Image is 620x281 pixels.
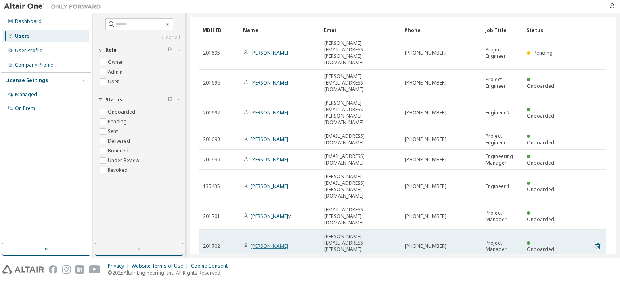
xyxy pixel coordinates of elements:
span: 201697 [203,110,220,116]
img: altair_logo.svg [2,265,44,274]
a: [PERSON_NAME] [251,109,288,116]
span: [PHONE_NUMBER] [405,243,446,249]
button: Role [98,41,180,59]
div: MDH ID [203,23,237,36]
span: Pending [534,49,553,56]
div: Users [15,33,30,39]
span: Role [105,47,117,53]
div: Name [243,23,317,36]
span: Onboarded [527,82,554,89]
a: [PERSON_NAME] [251,79,288,86]
div: User Profile [15,47,42,54]
a: [PERSON_NAME] [251,136,288,143]
a: [PERSON_NAME] [251,49,288,56]
label: Delivered [108,136,132,146]
div: License Settings [5,77,48,84]
span: [PERSON_NAME][EMAIL_ADDRESS][PERSON_NAME][DOMAIN_NAME] [324,173,398,199]
label: Under Review [108,156,141,165]
span: 135435 [203,183,220,190]
span: [PHONE_NUMBER] [405,183,446,190]
span: Status [105,97,122,103]
div: Dashboard [15,18,42,25]
img: linkedin.svg [75,265,84,274]
label: Bounced [108,146,130,156]
img: facebook.svg [49,265,57,274]
a: [PERSON_NAME] [251,156,288,163]
span: Engineer 1 [486,183,510,190]
label: Owner [108,57,125,67]
span: Clear filter [168,47,173,53]
span: 201699 [203,156,220,163]
span: [PHONE_NUMBER] [405,156,446,163]
div: On Prem [15,105,35,112]
span: Onboarded [527,216,554,223]
span: [PHONE_NUMBER] [405,50,446,56]
div: Privacy [108,263,132,269]
p: © 2025 Altair Engineering, Inc. All Rights Reserved. [108,269,232,276]
span: [PERSON_NAME][EMAIL_ADDRESS][PERSON_NAME][DOMAIN_NAME] [324,100,398,126]
span: 201696 [203,80,220,86]
span: [PHONE_NUMBER] [405,213,446,220]
label: Admin [108,67,124,77]
a: [PERSON_NAME] [251,243,288,249]
span: [EMAIL_ADDRESS][PERSON_NAME][DOMAIN_NAME] [324,207,398,226]
img: youtube.svg [89,265,101,274]
span: [PERSON_NAME][EMAIL_ADDRESS][PERSON_NAME][DOMAIN_NAME] [324,233,398,259]
label: Sent [108,127,119,136]
label: Revoked [108,165,129,175]
div: Website Terms of Use [132,263,191,269]
span: Engineering Manager [486,153,519,166]
span: 201701 [203,213,220,220]
div: Company Profile [15,62,53,68]
span: Clear filter [168,97,173,103]
span: 201702 [203,243,220,249]
span: Project Manager [486,240,519,253]
label: Pending [108,117,128,127]
span: [PERSON_NAME][EMAIL_ADDRESS][PERSON_NAME][DOMAIN_NAME] [324,40,398,66]
a: [PERSON_NAME] [251,183,288,190]
span: [PERSON_NAME][EMAIL_ADDRESS][DOMAIN_NAME] [324,73,398,93]
div: Email [324,23,398,36]
div: Cookie Consent [191,263,232,269]
a: Clear all [98,34,180,41]
img: instagram.svg [62,265,71,274]
div: Phone [404,23,479,36]
span: [EMAIL_ADDRESS][DOMAIN_NAME] [324,133,398,146]
span: [PHONE_NUMBER] [405,110,446,116]
span: [PHONE_NUMBER] [405,136,446,143]
div: Managed [15,91,37,98]
span: Project Engineer [486,46,519,59]
span: Onboarded [527,186,554,193]
span: Project Engineer [486,133,519,146]
span: [EMAIL_ADDRESS][DOMAIN_NAME] [324,153,398,166]
button: Status [98,91,180,109]
span: 201695 [203,50,220,56]
span: Engineer 2 [486,110,510,116]
span: Onboarded [527,159,554,166]
div: Status [526,23,560,36]
span: Onboarded [527,112,554,119]
label: User [108,77,121,87]
span: [PHONE_NUMBER] [405,80,446,86]
span: Onboarded [527,246,554,253]
label: Onboarded [108,107,137,117]
div: Job Title [485,23,520,36]
span: 201698 [203,136,220,143]
span: Onboarded [527,139,554,146]
img: Altair One [4,2,105,11]
span: Project Manager [486,210,519,223]
a: [PERSON_NAME]y [251,213,291,220]
span: Project Engineer [486,76,519,89]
